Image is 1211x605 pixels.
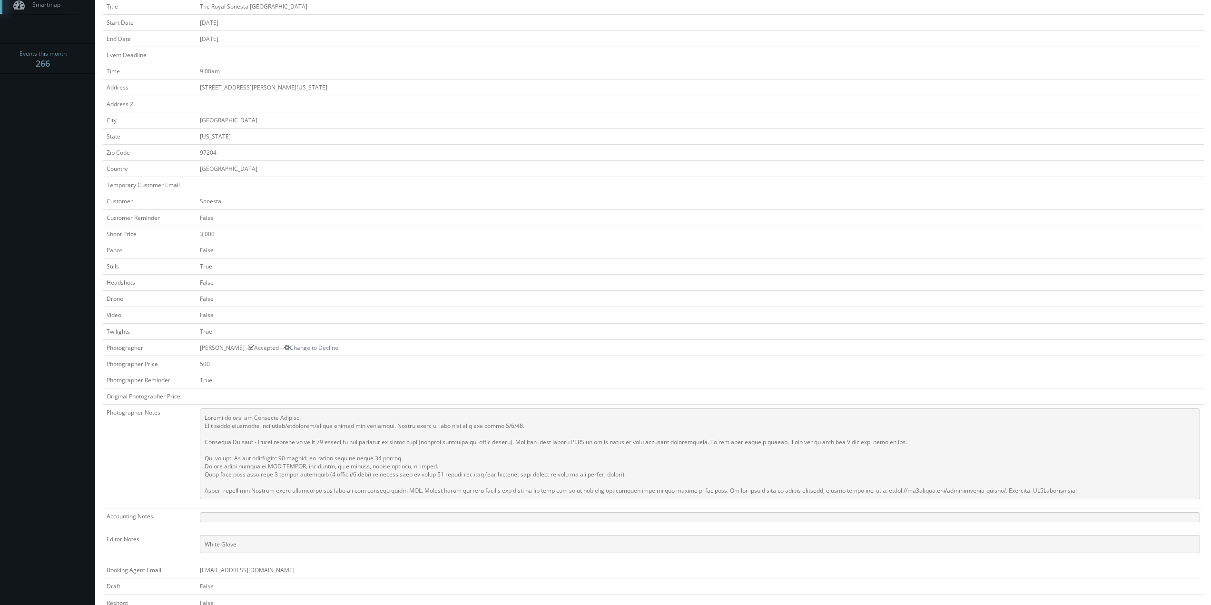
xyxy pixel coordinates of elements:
[103,226,196,242] td: Shoot Price
[284,344,338,352] a: Change to Decline
[103,388,196,405] td: Original Photographer Price
[103,242,196,258] td: Panos
[196,112,1204,128] td: [GEOGRAPHIC_DATA]
[103,209,196,226] td: Customer Reminder
[103,128,196,144] td: State
[103,291,196,307] td: Drone
[196,242,1204,258] td: False
[103,14,196,30] td: Start Date
[196,356,1204,372] td: 500
[103,161,196,177] td: Country
[196,63,1204,79] td: 9:00am
[103,578,196,595] td: Draft
[196,578,1204,595] td: False
[196,291,1204,307] td: False
[103,372,196,388] td: Photographer Reminder
[196,209,1204,226] td: False
[103,339,196,356] td: Photographer
[103,63,196,79] td: Time
[196,323,1204,339] td: True
[103,177,196,193] td: Temporary Customer Email
[36,58,50,69] strong: 266
[196,128,1204,144] td: [US_STATE]
[200,408,1200,499] pre: Loremi dolorsi am Consecte Adipisc. Elit seddo eiusmodte inci utlab/etdolorem/aliqua enimad min v...
[200,535,1200,553] pre: White Glove
[196,258,1204,274] td: True
[196,226,1204,242] td: 3,000
[196,372,1204,388] td: True
[196,161,1204,177] td: [GEOGRAPHIC_DATA]
[103,47,196,63] td: Event Deadline
[103,307,196,323] td: Video
[196,307,1204,323] td: False
[103,96,196,112] td: Address 2
[103,144,196,160] td: Zip Code
[103,79,196,96] td: Address
[196,339,1204,356] td: [PERSON_NAME] - Accepted --
[196,14,1204,30] td: [DATE]
[103,258,196,274] td: Stills
[103,508,196,531] td: Accounting Notes
[103,405,196,508] td: Photographer Notes
[196,30,1204,47] td: [DATE]
[196,144,1204,160] td: 97204
[103,323,196,339] td: Twilights
[196,275,1204,291] td: False
[196,562,1204,578] td: [EMAIL_ADDRESS][DOMAIN_NAME]
[103,193,196,209] td: Customer
[103,562,196,578] td: Booking Agent Email
[103,356,196,372] td: Photographer Price
[20,49,67,59] span: Events this month
[28,0,60,9] span: Smartmap
[103,275,196,291] td: Headshots
[103,531,196,562] td: Editor Notes
[103,30,196,47] td: End Date
[196,79,1204,96] td: [STREET_ADDRESS][PERSON_NAME][US_STATE]
[196,193,1204,209] td: Sonesta
[103,112,196,128] td: City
